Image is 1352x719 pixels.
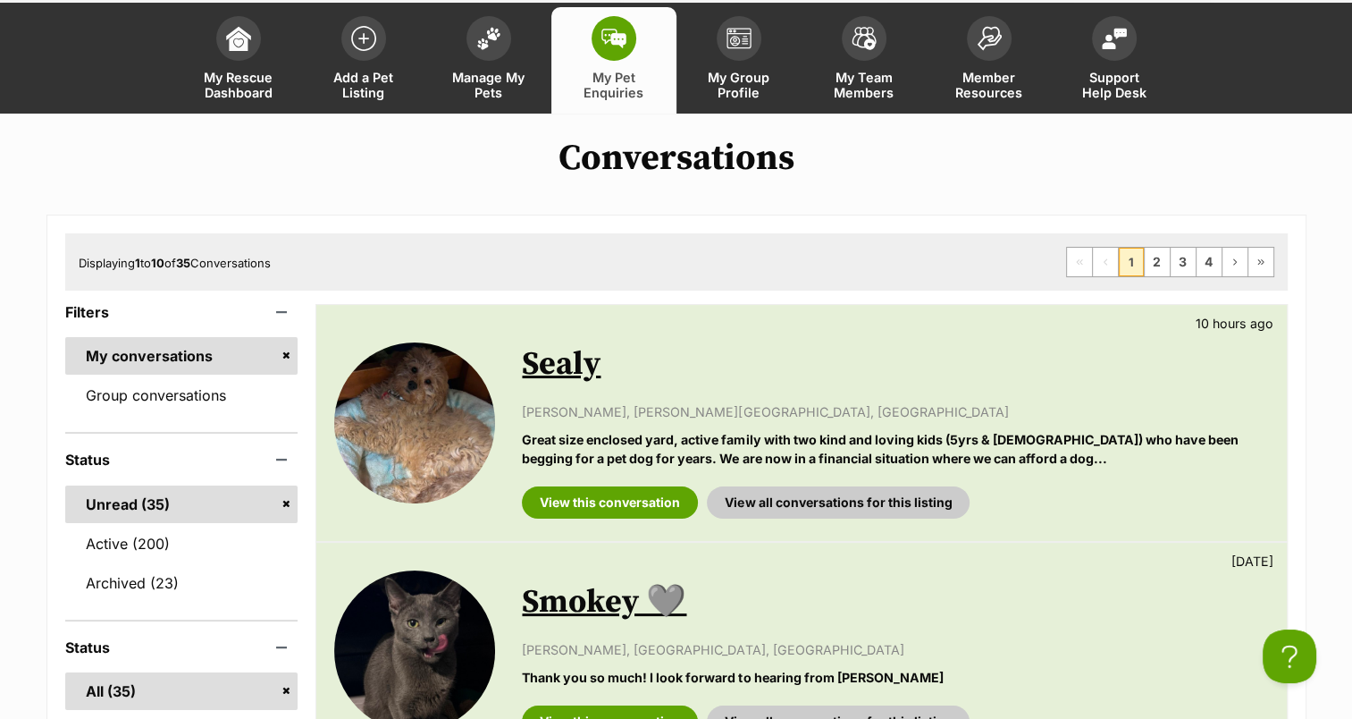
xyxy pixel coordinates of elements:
a: Page 4 [1197,248,1222,276]
span: Displaying to of Conversations [79,256,271,270]
a: Manage My Pets [426,7,551,114]
a: Archived (23) [65,564,298,602]
img: member-resources-icon-8e73f808a243e03378d46382f2149f9095a855e16c252ad45f914b54edf8863c.svg [977,26,1002,50]
img: add-pet-listing-icon-0afa8454b4691262ce3f59096e99ab1cd57d4a30225e0717b998d2c9b9846f56.svg [351,26,376,51]
a: My Team Members [802,7,927,114]
span: Support Help Desk [1074,70,1155,100]
a: My Pet Enquiries [551,7,676,114]
header: Status [65,639,298,656]
a: View all conversations for this listing [707,486,970,519]
a: Group conversations [65,376,298,414]
span: Member Resources [949,70,1029,100]
a: Add a Pet Listing [301,7,426,114]
strong: 1 [135,256,140,270]
a: Page 3 [1171,248,1196,276]
span: My Rescue Dashboard [198,70,279,100]
iframe: Help Scout Beacon - Open [1263,630,1316,683]
p: 10 hours ago [1196,314,1273,333]
p: Thank you so much! I look forward to hearing from [PERSON_NAME] [522,668,1268,687]
strong: 10 [151,256,164,270]
span: Previous page [1093,248,1118,276]
strong: 35 [176,256,190,270]
a: Last page [1248,248,1273,276]
span: Manage My Pets [449,70,529,100]
a: Smokey 🩶 [522,582,686,622]
p: [DATE] [1231,552,1273,571]
span: Page 1 [1119,248,1144,276]
span: Add a Pet Listing [323,70,404,100]
a: My Rescue Dashboard [176,7,301,114]
img: group-profile-icon-3fa3cf56718a62981997c0bc7e787c4b2cf8bcc04b72c1350f741eb67cf2f40e.svg [726,28,752,49]
img: pet-enquiries-icon-7e3ad2cf08bfb03b45e93fb7055b45f3efa6380592205ae92323e6603595dc1f.svg [601,29,626,48]
p: Great size enclosed yard, active family with two kind and loving kids (5yrs & [DEMOGRAPHIC_DATA])... [522,430,1268,469]
header: Status [65,452,298,468]
img: dashboard-icon-eb2f2d2d3e046f16d808141f083e7271f6b2e854fb5c12c21221c1fb7104beca.svg [226,26,251,51]
span: My Group Profile [699,70,779,100]
a: Next page [1222,248,1247,276]
header: Filters [65,304,298,320]
a: Unread (35) [65,486,298,523]
img: team-members-icon-5396bd8760b3fe7c0b43da4ab00e1e3bb1a5d9ba89233759b79545d2d3fc5d0d.svg [852,27,877,50]
img: manage-my-pets-icon-02211641906a0b7f246fdf0571729dbe1e7629f14944591b6c1af311fb30b64b.svg [476,27,501,50]
a: Active (200) [65,525,298,563]
span: My Pet Enquiries [574,70,654,100]
a: Page 2 [1145,248,1170,276]
a: All (35) [65,672,298,710]
img: help-desk-icon-fdf02630f3aa405de69fd3d07c3f3aa587a6932b1a1747fa1d2bba05be0121f9.svg [1102,28,1127,49]
a: View this conversation [522,486,698,519]
nav: Pagination [1066,247,1274,277]
p: [PERSON_NAME], [GEOGRAPHIC_DATA], [GEOGRAPHIC_DATA] [522,640,1268,659]
span: First page [1067,248,1092,276]
span: My Team Members [824,70,904,100]
p: [PERSON_NAME], [PERSON_NAME][GEOGRAPHIC_DATA], [GEOGRAPHIC_DATA] [522,402,1268,421]
a: My conversations [65,337,298,375]
a: My Group Profile [676,7,802,114]
a: Sealy [522,344,600,385]
a: Member Resources [927,7,1052,114]
img: Sealy [334,343,495,503]
a: Support Help Desk [1052,7,1177,114]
